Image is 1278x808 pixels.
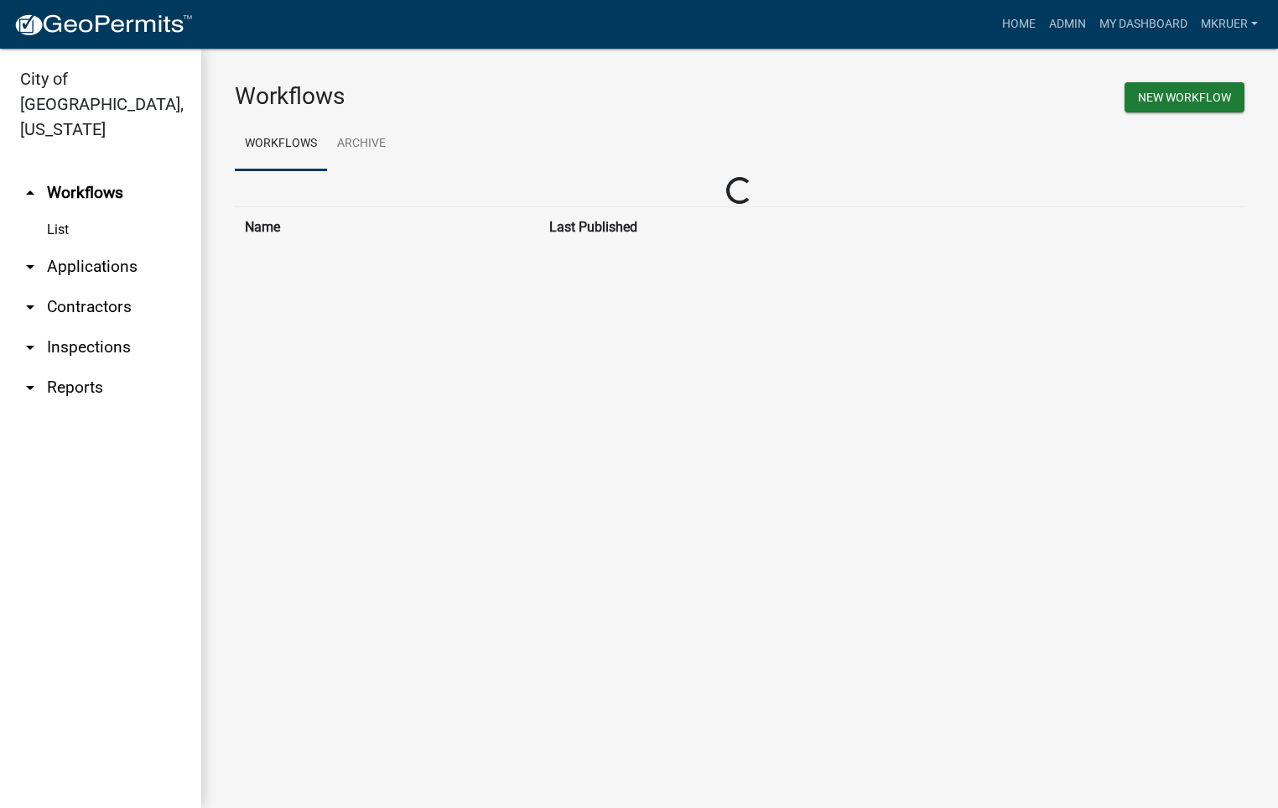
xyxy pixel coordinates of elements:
[995,8,1042,40] a: Home
[20,183,40,203] i: arrow_drop_up
[20,297,40,317] i: arrow_drop_down
[539,206,1134,248] th: Last Published
[235,117,327,171] a: Workflows
[327,117,396,171] a: Archive
[1042,8,1093,40] a: Admin
[235,206,539,248] th: Name
[235,82,727,111] h3: Workflows
[1194,8,1265,40] a: mkruer
[1093,8,1194,40] a: My Dashboard
[20,257,40,277] i: arrow_drop_down
[20,378,40,398] i: arrow_drop_down
[20,337,40,357] i: arrow_drop_down
[1125,82,1244,112] button: New Workflow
